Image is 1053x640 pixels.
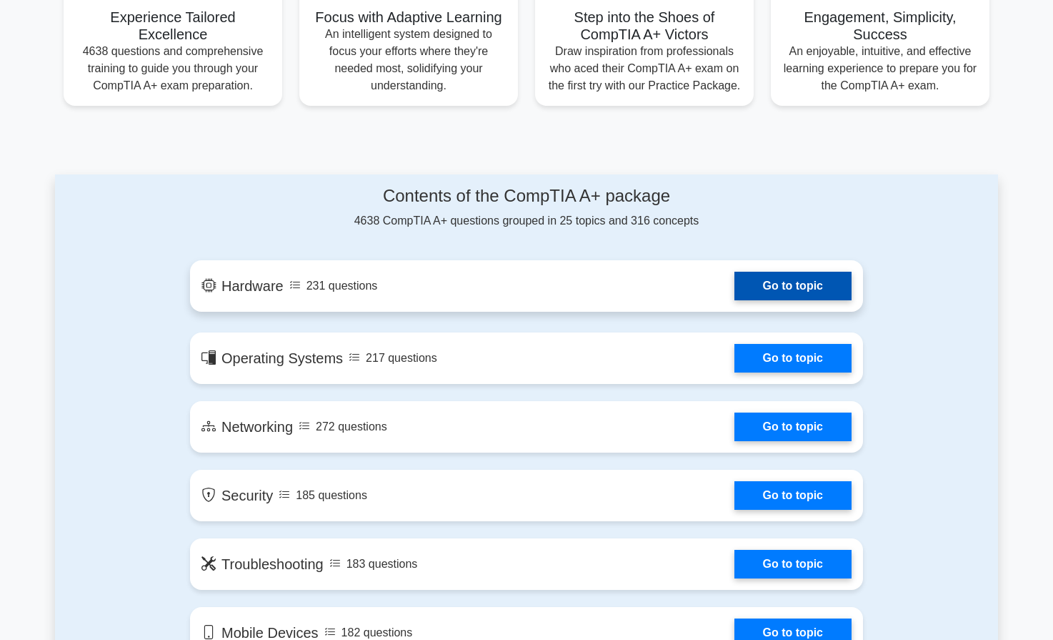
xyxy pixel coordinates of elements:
a: Go to topic [734,413,852,441]
a: Go to topic [734,481,852,510]
h5: Step into the Shoes of CompTIA A+ Victors [547,9,742,43]
h5: Experience Tailored Excellence [75,9,271,43]
h5: Engagement, Simplicity, Success [782,9,978,43]
p: An enjoyable, intuitive, and effective learning experience to prepare you for the CompTIA A+ exam. [782,43,978,94]
p: 4638 questions and comprehensive training to guide you through your CompTIA A+ exam preparation. [75,43,271,94]
p: Draw inspiration from professionals who aced their CompTIA A+ exam on the first try with our Prac... [547,43,742,94]
a: Go to topic [734,550,852,579]
p: An intelligent system designed to focus your efforts where they're needed most, solidifying your ... [311,26,506,94]
div: 4638 CompTIA A+ questions grouped in 25 topics and 316 concepts [190,186,863,230]
h4: Contents of the CompTIA A+ package [190,186,863,207]
a: Go to topic [734,272,852,300]
a: Go to topic [734,344,852,373]
h5: Focus with Adaptive Learning [311,9,506,26]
